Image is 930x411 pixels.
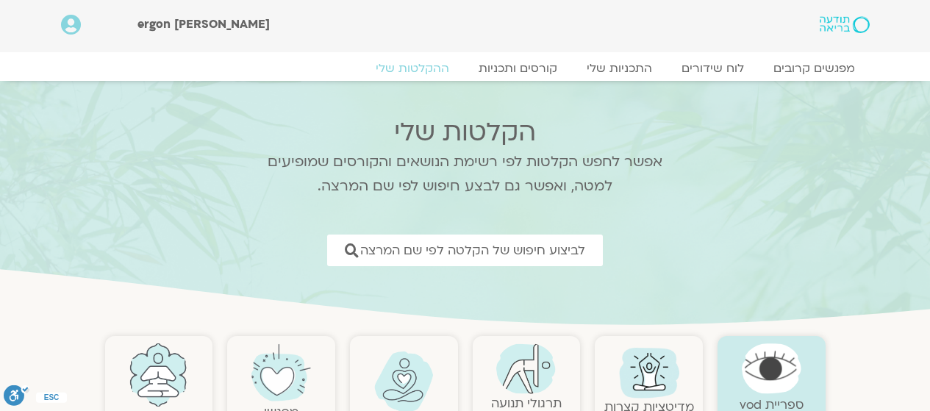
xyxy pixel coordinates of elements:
span: [PERSON_NAME] ergon [137,16,270,32]
a: ההקלטות שלי [361,61,464,76]
h2: הקלטות שלי [248,118,682,147]
nav: Menu [61,61,870,76]
a: לוח שידורים [667,61,759,76]
p: אפשר לחפש הקלטות לפי רשימת הנושאים והקורסים שמופיעים למטה, ואפשר גם לבצע חיפוש לפי שם המרצה. [248,150,682,199]
a: התכניות שלי [572,61,667,76]
span: לביצוע חיפוש של הקלטה לפי שם המרצה [360,243,585,257]
a: מפגשים קרובים [759,61,870,76]
a: לביצוע חיפוש של הקלטה לפי שם המרצה [327,235,603,266]
a: קורסים ותכניות [464,61,572,76]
